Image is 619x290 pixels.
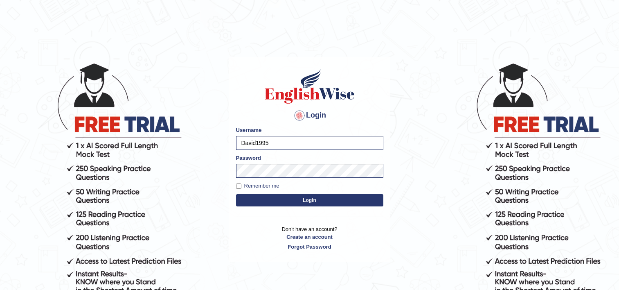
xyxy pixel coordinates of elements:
label: Remember me [236,182,279,190]
label: Password [236,154,261,162]
label: Username [236,126,262,134]
a: Forgot Password [236,243,383,251]
img: Logo of English Wise sign in for intelligent practice with AI [263,68,356,105]
button: Login [236,194,383,206]
p: Don't have an account? [236,225,383,251]
a: Create an account [236,233,383,241]
h4: Login [236,109,383,122]
input: Remember me [236,184,241,189]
